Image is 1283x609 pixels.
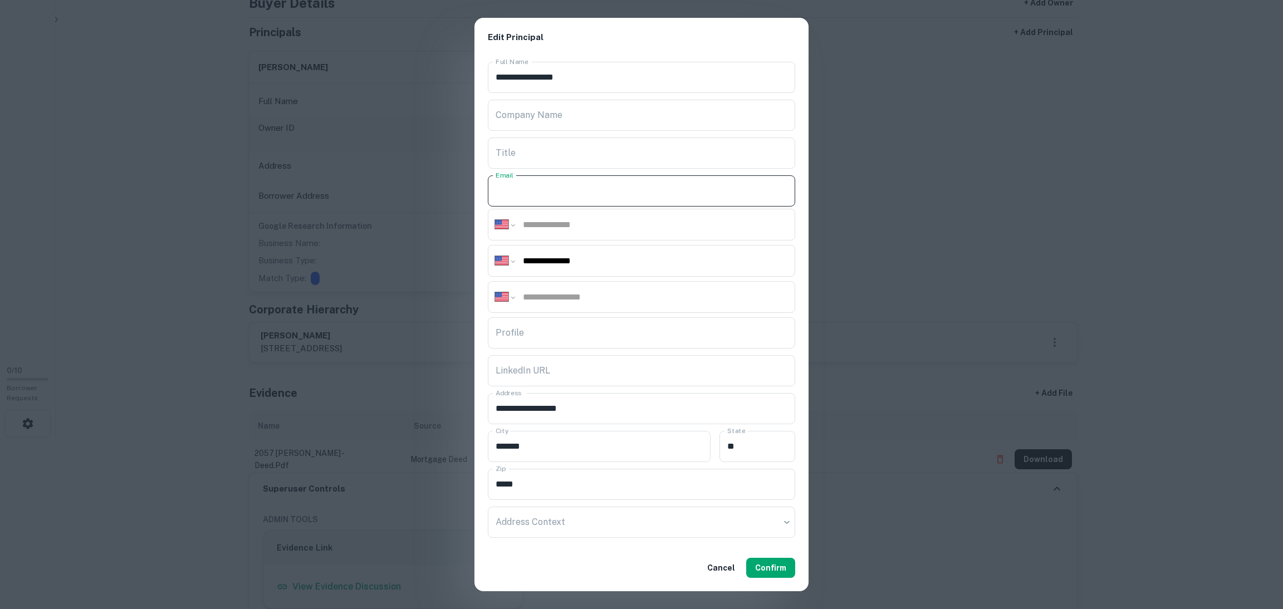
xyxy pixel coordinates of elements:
[1227,520,1283,573] iframe: Chat Widget
[496,388,521,397] label: Address
[496,426,508,435] label: City
[746,558,795,578] button: Confirm
[474,18,809,57] h2: Edit Principal
[727,426,745,435] label: State
[488,507,795,538] div: ​
[496,464,506,473] label: Zip
[703,558,740,578] button: Cancel
[496,57,528,66] label: Full Name
[496,170,513,180] label: Email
